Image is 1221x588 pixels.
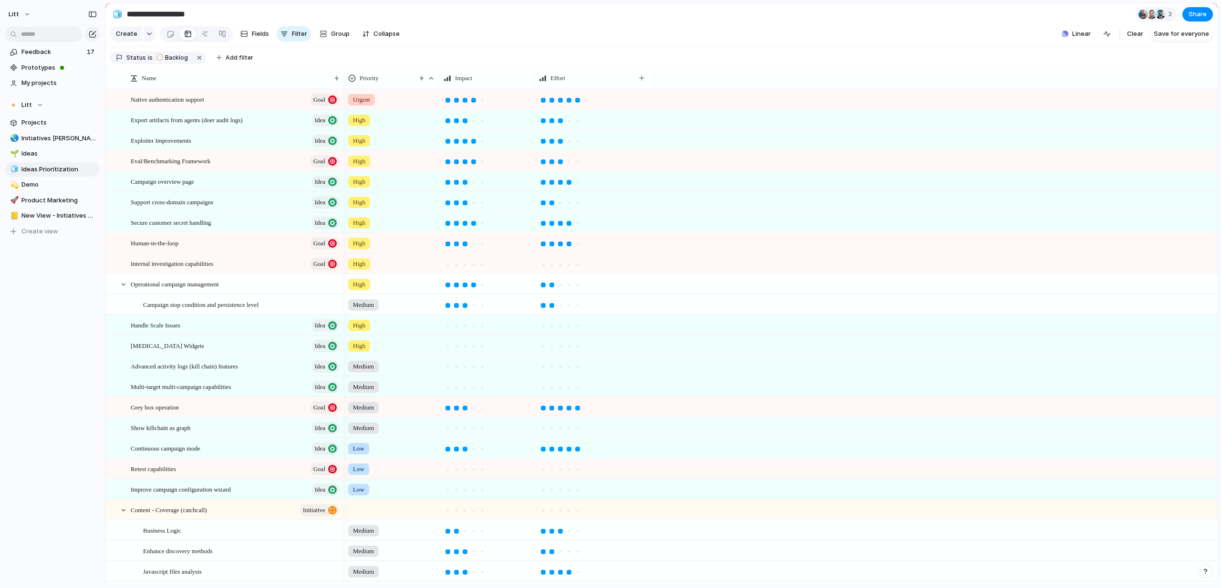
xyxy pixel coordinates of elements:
[21,134,97,143] span: Initiatives [PERSON_NAME]
[5,147,100,161] div: 🌱Ideas
[353,341,365,351] span: High
[315,114,325,127] span: Idea
[131,504,207,515] span: Content - Coverage (catchcall)
[315,421,325,435] span: Idea
[226,53,253,62] span: Add filter
[252,29,269,39] span: Fields
[131,176,194,187] span: Campaign overview page
[143,566,202,577] span: Javascript files analysis
[353,567,374,577] span: Medium
[143,299,259,310] span: Campaign stop condition and persistence level
[277,26,311,42] button: Filter
[313,462,325,476] span: Goal
[353,198,365,207] span: High
[21,63,97,73] span: Prototypes
[237,26,273,42] button: Fields
[455,73,472,83] span: Impact
[303,504,325,517] span: initiative
[5,209,100,223] a: 📒New View - Initiatives and Goals
[5,98,100,112] button: Litt
[373,29,400,39] span: Collapse
[1168,10,1175,19] span: 3
[10,164,17,175] div: 🧊
[353,546,374,556] span: Medium
[131,114,243,125] span: Export artifacts from agents (doer audit logs)
[315,339,325,353] span: Idea
[21,47,84,57] span: Feedback
[353,382,374,392] span: Medium
[313,237,325,250] span: Goal
[9,165,18,174] button: 🧊
[300,504,339,516] button: initiative
[5,61,100,75] a: Prototypes
[310,258,339,270] button: Goal
[1182,7,1213,21] button: Share
[10,148,17,159] div: 🌱
[353,239,365,248] span: High
[154,52,194,63] button: Backlog
[353,526,374,535] span: Medium
[315,26,354,42] button: Group
[311,360,339,373] button: Idea
[21,78,97,88] span: My projects
[315,196,325,209] span: Idea
[87,47,96,57] span: 17
[315,175,325,189] span: Idea
[165,53,188,62] span: Backlog
[311,196,339,209] button: Idea
[9,134,18,143] button: 🌏
[146,52,155,63] button: is
[126,53,146,62] span: Status
[5,193,100,208] a: 🚀Product Marketing
[131,483,231,494] span: Improve campaign configuration wizard
[353,300,374,310] span: Medium
[131,135,191,146] span: Exploiter Improvements
[21,227,58,236] span: Create view
[21,118,97,127] span: Projects
[310,94,339,106] button: Goal
[353,362,374,371] span: Medium
[550,73,565,83] span: Effort
[311,340,339,352] button: Idea
[5,76,100,90] a: My projects
[131,258,213,269] span: Internal investigation capabilities
[310,463,339,475] button: Goal
[21,196,97,205] span: Product Marketing
[353,423,374,433] span: Medium
[21,100,32,110] span: Litt
[131,237,178,248] span: Human-in-the-loop
[353,157,365,166] span: High
[131,340,204,351] span: [MEDICAL_DATA] Widgets
[311,319,339,332] button: Idea
[9,180,18,189] button: 💫
[131,94,204,105] span: Native authentication support
[131,278,219,289] span: Operational campaign management
[131,463,176,474] span: Retest capabilities
[1189,10,1207,19] span: Share
[310,155,339,168] button: Goal
[5,162,100,177] a: 🧊Ideas Prioritization
[4,7,36,22] button: Litt
[313,401,325,414] span: Goal
[353,321,365,330] span: High
[353,403,374,412] span: Medium
[353,177,365,187] span: High
[311,422,339,434] button: Idea
[21,149,97,158] span: Ideas
[315,360,325,373] span: Idea
[211,51,259,64] button: Add filter
[5,115,100,130] a: Projects
[5,45,100,59] a: Feedback17
[10,210,17,221] div: 📒
[21,165,97,174] span: Ideas Prioritization
[292,29,307,39] span: Filter
[315,319,325,332] span: Idea
[315,134,325,147] span: Idea
[9,196,18,205] button: 🚀
[131,319,180,330] span: Handle Scale Issues
[143,525,181,535] span: Business Logic
[9,211,18,220] button: 📒
[360,73,379,83] span: Priority
[143,545,213,556] span: Enhance discovery methods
